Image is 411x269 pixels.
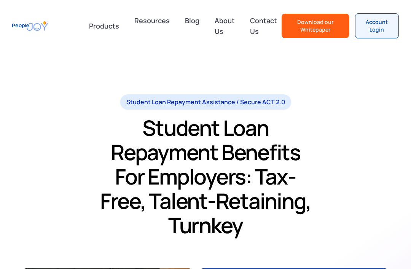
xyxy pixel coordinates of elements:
[126,97,285,107] div: Student Loan Repayment Assistance / Secure ACT 2.0
[288,18,343,33] div: Download our Whitepaper
[84,18,124,33] div: Products
[210,12,239,40] a: About Us
[94,116,316,237] h1: Student Loan Repayment Benefits for Employers: Tax-Free, Talent-Retaining, Turnkey
[245,12,282,40] a: Contact Us
[180,12,204,40] a: Blog
[362,18,392,33] div: Account Login
[355,13,399,38] a: Account Login
[130,12,174,40] a: Resources
[282,14,349,38] a: Download our Whitepaper
[12,18,48,35] a: home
